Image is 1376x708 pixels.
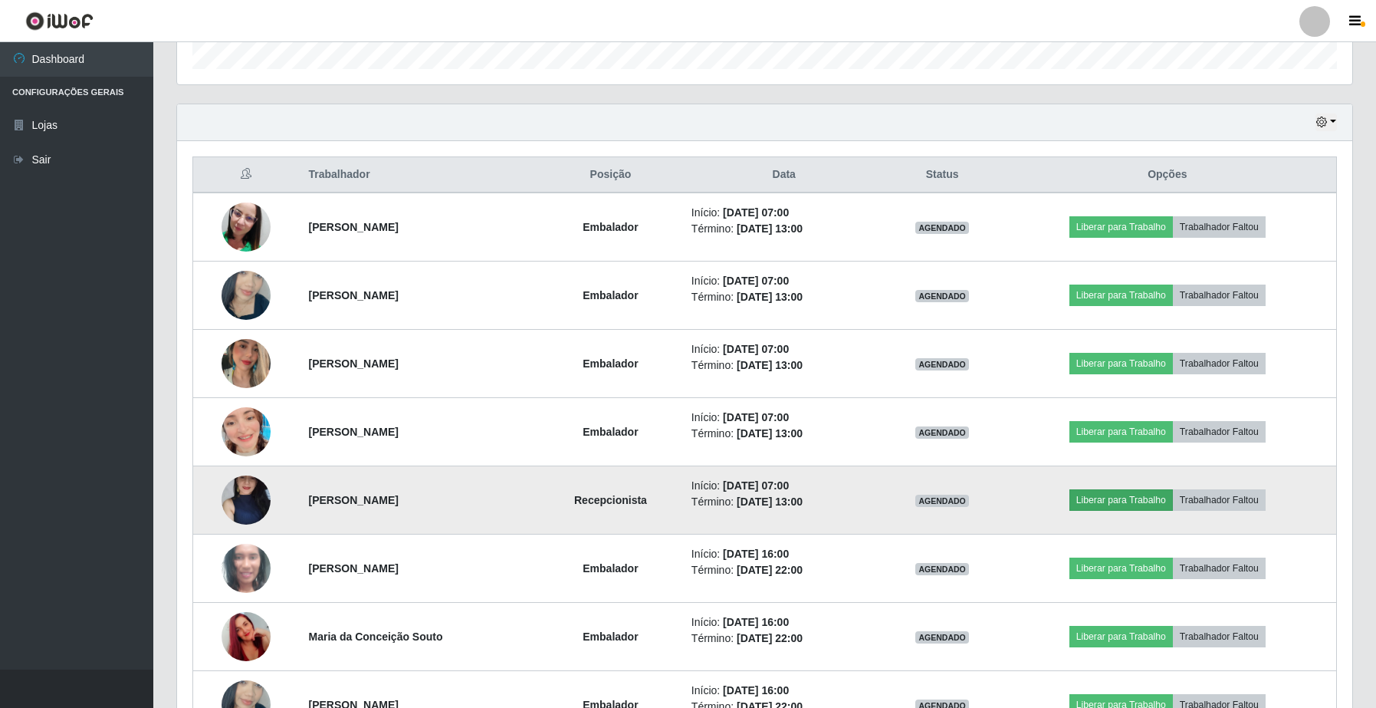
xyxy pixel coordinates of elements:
img: 1751387088285.jpeg [222,252,271,339]
li: Término: [691,289,877,305]
time: [DATE] 13:00 [737,222,803,235]
button: Liberar para Trabalho [1069,489,1173,511]
span: AGENDADO [915,563,969,575]
li: Término: [691,426,877,442]
strong: [PERSON_NAME] [308,494,398,506]
strong: [PERSON_NAME] [308,289,398,301]
time: [DATE] 13:00 [737,291,803,303]
img: 1713319279293.jpeg [222,446,271,555]
time: [DATE] 16:00 [723,616,789,628]
time: [DATE] 13:00 [737,496,803,508]
time: [DATE] 07:00 [723,275,789,287]
img: 1734350453965.jpeg [222,320,271,407]
li: Término: [691,494,877,510]
time: [DATE] 22:00 [737,632,803,644]
li: Início: [691,341,877,357]
strong: Embalador [583,289,638,301]
th: Posição [539,157,682,193]
li: Início: [691,546,877,562]
strong: Maria da Conceição Souto [308,631,442,643]
span: AGENDADO [915,426,969,439]
strong: [PERSON_NAME] [308,426,398,438]
th: Data [682,157,886,193]
span: AGENDADO [915,290,969,302]
li: Início: [691,410,877,426]
img: CoreUI Logo [25,12,94,31]
time: [DATE] 07:00 [723,343,789,355]
button: Liberar para Trabalho [1069,626,1173,647]
time: [DATE] 16:00 [723,684,789,696]
time: [DATE] 07:00 [723,206,789,219]
li: Término: [691,631,877,647]
span: AGENDADO [915,358,969,370]
li: Término: [691,221,877,237]
button: Trabalhador Faltou [1173,489,1266,511]
button: Liberar para Trabalho [1069,285,1173,306]
time: [DATE] 16:00 [723,548,789,560]
span: AGENDADO [915,631,969,644]
button: Trabalhador Faltou [1173,421,1266,443]
strong: Embalador [583,426,638,438]
button: Liberar para Trabalho [1069,353,1173,374]
button: Trabalhador Faltou [1173,353,1266,374]
button: Liberar para Trabalho [1069,558,1173,579]
th: Status [886,157,999,193]
li: Início: [691,614,877,631]
button: Trabalhador Faltou [1173,216,1266,238]
li: Início: [691,205,877,221]
th: Opções [999,157,1337,193]
button: Liberar para Trabalho [1069,216,1173,238]
strong: Embalador [583,357,638,370]
img: 1691680846628.jpeg [222,183,271,271]
li: Início: [691,478,877,494]
strong: Recepcionista [574,494,647,506]
strong: Embalador [583,562,638,575]
time: [DATE] 13:00 [737,427,803,440]
strong: [PERSON_NAME] [308,357,398,370]
time: [DATE] 13:00 [737,359,803,371]
button: Trabalhador Faltou [1173,558,1266,579]
strong: Embalador [583,221,638,233]
li: Término: [691,357,877,374]
span: AGENDADO [915,495,969,507]
strong: [PERSON_NAME] [308,562,398,575]
strong: Embalador [583,631,638,643]
li: Término: [691,562,877,578]
li: Início: [691,273,877,289]
button: Liberar para Trabalho [1069,421,1173,443]
time: [DATE] 07:00 [723,479,789,492]
strong: [PERSON_NAME] [308,221,398,233]
th: Trabalhador [299,157,539,193]
li: Início: [691,683,877,699]
span: AGENDADO [915,222,969,234]
button: Trabalhador Faltou [1173,285,1266,306]
img: 1679007643692.jpeg [222,518,271,619]
button: Trabalhador Faltou [1173,626,1266,647]
time: [DATE] 22:00 [737,564,803,576]
time: [DATE] 07:00 [723,411,789,423]
img: 1757779706690.jpeg [222,388,271,476]
img: 1746815738665.jpeg [222,593,271,680]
